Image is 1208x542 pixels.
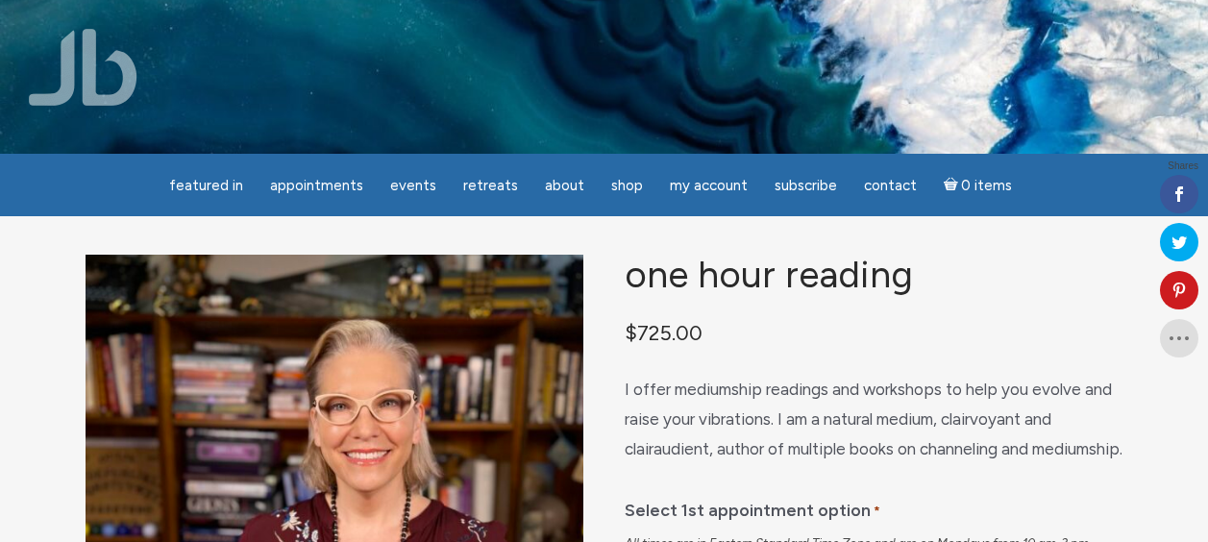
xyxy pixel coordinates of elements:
[611,177,643,194] span: Shop
[463,177,518,194] span: Retreats
[763,167,849,205] a: Subscribe
[625,321,637,345] span: $
[944,177,962,194] i: Cart
[670,177,748,194] span: My Account
[864,177,917,194] span: Contact
[852,167,928,205] a: Contact
[1168,161,1198,171] span: Shares
[379,167,448,205] a: Events
[533,167,596,205] a: About
[932,165,1024,205] a: Cart0 items
[390,177,436,194] span: Events
[29,29,137,106] img: Jamie Butler. The Everyday Medium
[259,167,375,205] a: Appointments
[625,255,1122,296] h1: One Hour Reading
[169,177,243,194] span: featured in
[625,486,880,528] label: Select 1st appointment option
[270,177,363,194] span: Appointments
[658,167,759,205] a: My Account
[625,321,703,345] bdi: 725.00
[600,167,654,205] a: Shop
[775,177,837,194] span: Subscribe
[625,380,1122,457] span: I offer mediumship readings and workshops to help you evolve and raise your vibrations. I am a na...
[452,167,530,205] a: Retreats
[158,167,255,205] a: featured in
[545,177,584,194] span: About
[961,179,1012,193] span: 0 items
